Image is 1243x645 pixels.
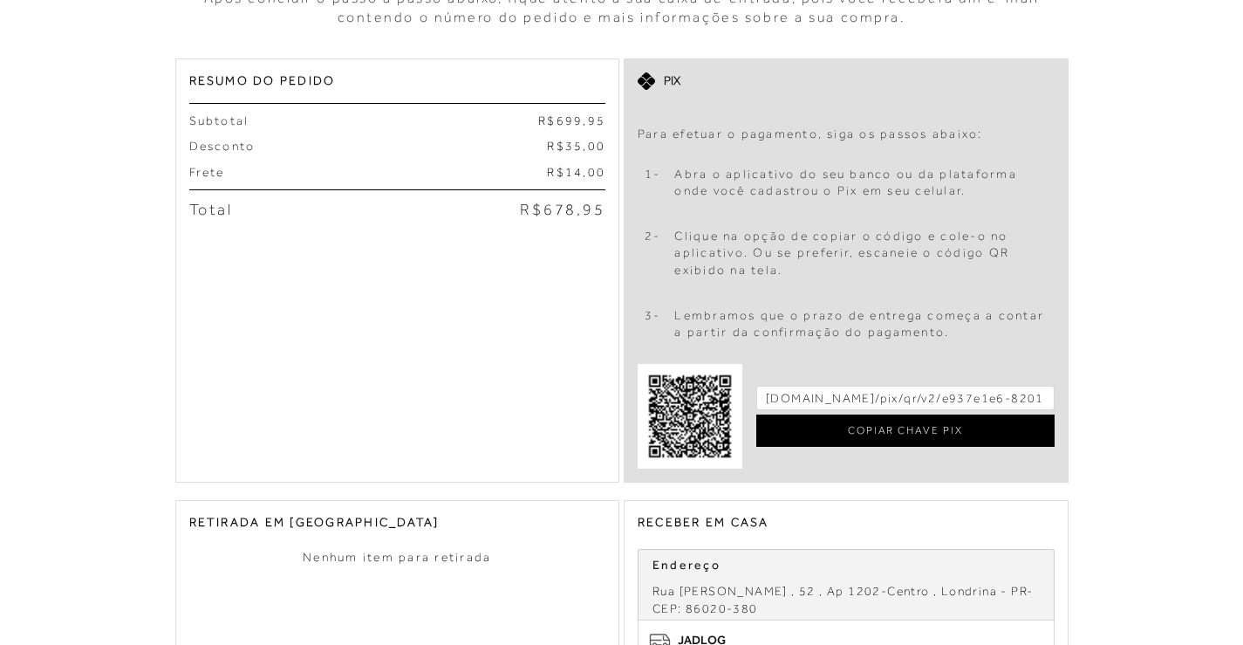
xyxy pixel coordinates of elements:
span: 95 [583,201,605,218]
span: Centro [887,584,929,598]
span: Pix [664,72,680,90]
span: - PR [1001,584,1027,598]
div: - - [652,583,1040,617]
div: Nenhum item para retirada [189,549,606,566]
td: 1- [638,152,667,214]
span: 00 [588,165,605,179]
span: Total [189,199,233,221]
p: Para efetuar o pagamento, siga os passos abaixo: [638,125,1055,143]
img: pix [638,364,742,469]
p: Endereço [652,557,1040,574]
span: , Londrina [933,584,997,598]
span: , 52 [791,584,816,598]
td: Abra o aplicativo do seu banco ou da plataforma onde você cadastrou o Pix em seu celular. [667,152,1054,214]
span: 00 [588,139,605,153]
span: R$ [547,139,564,153]
td: 2- [638,214,667,293]
span: Resumo do Pedido [189,73,336,87]
span: CEP: [652,601,682,615]
span: RECEBER EM CASA [638,515,769,529]
span: R$ [538,113,556,127]
td: 3- [638,293,667,355]
span: R$ [520,201,543,218]
span: Desconto [189,138,256,155]
span: 678, [543,201,584,218]
span: RETIRADA EM [GEOGRAPHIC_DATA] [189,515,440,529]
span: Subtotal [189,113,249,130]
span: 35, [565,139,588,153]
span: 95 [588,113,605,127]
span: , Ap 1202 [819,584,881,598]
span: R$ [547,165,564,179]
a: COPIAR CHAVE PIX [756,415,1055,447]
td: Lembramos que o prazo de entrega começa a contar a partir da confirmação do pagamento. [667,293,1054,355]
span: Frete [189,164,225,182]
span: Rua [PERSON_NAME] [652,584,788,598]
td: Clique na opção de copiar o código e cole-o no aplicativo. Ou se preferir, escaneie o código QR e... [667,214,1054,293]
span: 699, [557,113,588,127]
span: 14, [565,165,588,179]
span: 86020-380 [686,601,758,615]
